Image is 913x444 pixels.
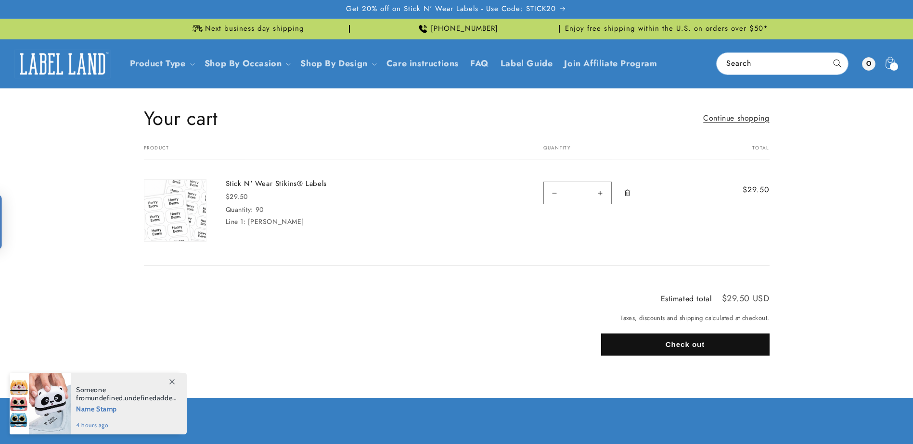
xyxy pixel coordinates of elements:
a: Continue shopping [703,111,769,125]
div: Announcement [144,19,350,39]
p: $29.50 USD [722,294,770,303]
h2: Estimated total [661,295,712,303]
span: Enjoy free shipping within the U.S. on orders over $50* [565,24,768,34]
span: [PHONE_NUMBER] [431,24,498,34]
a: Shop By Design [300,57,367,70]
span: Label Guide [501,58,553,69]
th: Quantity [519,145,699,160]
span: Next business day shipping [205,24,304,34]
th: Total [698,145,769,160]
span: FAQ [470,58,489,69]
dd: 90 [256,205,264,214]
a: Join Affiliate Program [558,52,663,75]
span: undefined [91,394,123,402]
span: undefined [125,394,156,402]
span: Shop By Occasion [205,58,282,69]
small: Taxes, discounts and shipping calculated at checkout. [601,313,770,323]
div: $29.50 [226,192,370,202]
dd: [PERSON_NAME] [248,217,304,226]
span: 1 [893,62,895,71]
a: Remove Stick N&#39; Wear Stikins® Labels - 90 [619,179,636,206]
a: Stick N' Wear Stikins® Labels [226,179,370,189]
a: Product Type [130,57,186,70]
summary: Shop By Occasion [199,52,295,75]
span: $29.50 [718,184,769,196]
input: Quantity for Stick N&#39; Wear Stikins® Labels [566,182,590,204]
div: Announcement [354,19,560,39]
summary: Product Type [124,52,199,75]
dt: Quantity: [226,205,253,214]
summary: Shop By Design [295,52,380,75]
button: Search [827,53,848,74]
a: Label Guide [495,52,559,75]
dt: Line 1: [226,217,246,226]
span: Someone from , added this product to their cart. [76,386,177,402]
img: Label Land [14,49,111,79]
a: FAQ [464,52,495,75]
th: Product [144,145,519,160]
div: Announcement [564,19,770,39]
span: Get 20% off on Stick N' Wear Labels - Use Code: STICK20 [346,4,556,14]
a: Care instructions [381,52,464,75]
a: Label Land [11,45,115,82]
button: Check out [601,333,770,356]
span: Care instructions [386,58,459,69]
h1: Your cart [144,106,218,131]
iframe: Gorgias live chat messenger [817,403,903,434]
span: Join Affiliate Program [564,58,657,69]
